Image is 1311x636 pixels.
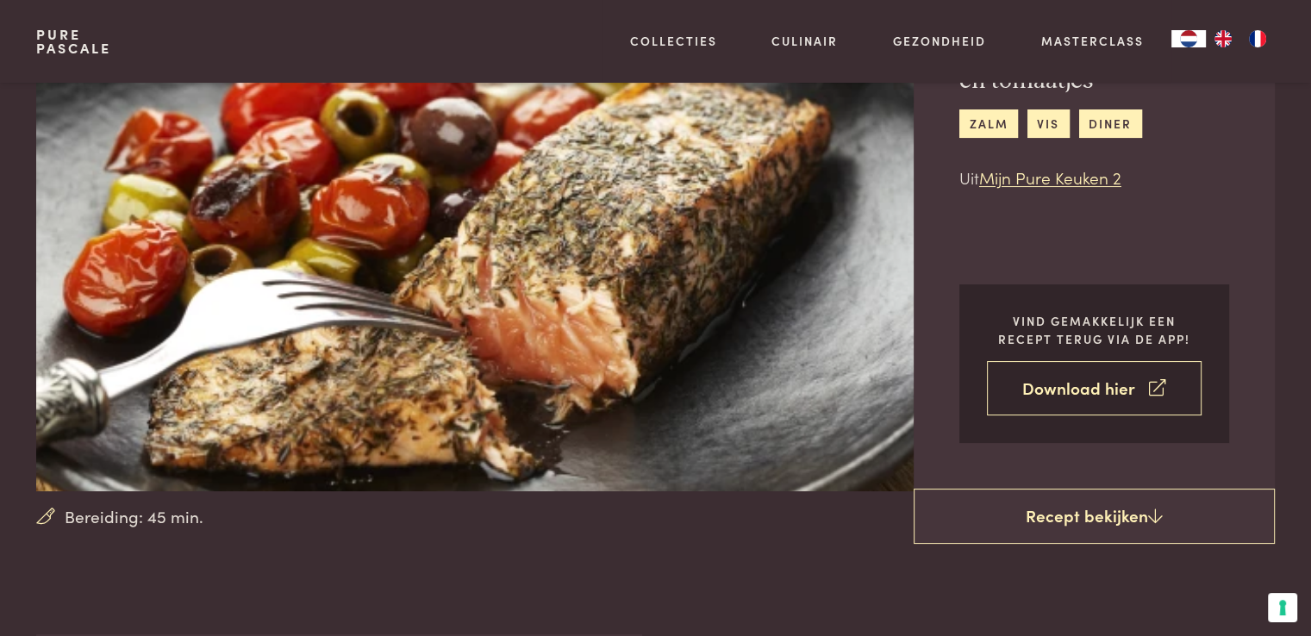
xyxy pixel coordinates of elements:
[893,32,986,50] a: Gezondheid
[36,28,111,55] a: PurePascale
[1171,30,1206,47] div: Language
[979,165,1121,189] a: Mijn Pure Keuken 2
[1171,30,1206,47] a: NL
[987,312,1202,347] p: Vind gemakkelijk een recept terug via de app!
[1240,30,1275,47] a: FR
[1171,30,1275,47] aside: Language selected: Nederlands
[65,504,203,529] span: Bereiding: 45 min.
[771,32,838,50] a: Culinair
[630,32,717,50] a: Collecties
[959,109,1018,138] a: zalm
[1027,109,1070,138] a: vis
[959,165,1229,190] p: Uit
[1268,593,1297,622] button: Uw voorkeuren voor toestemming voor trackingtechnologieën
[914,489,1275,544] a: Recept bekijken
[1206,30,1275,47] ul: Language list
[1206,30,1240,47] a: EN
[1079,109,1142,138] a: diner
[987,361,1202,415] a: Download hier
[1041,32,1144,50] a: Masterclass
